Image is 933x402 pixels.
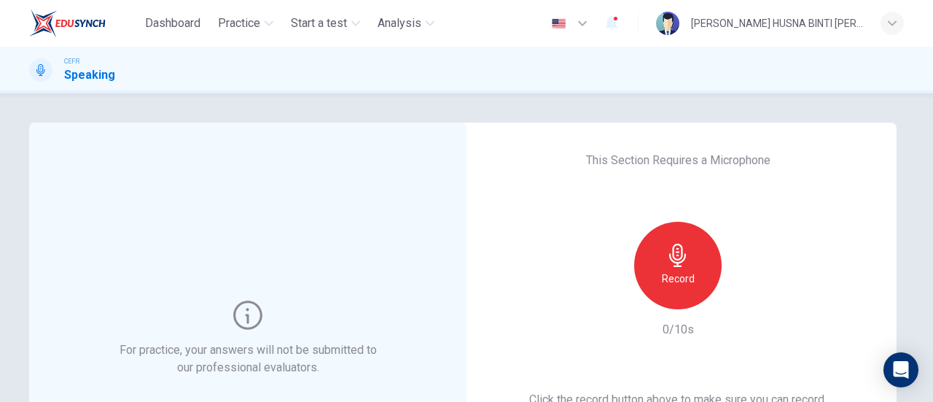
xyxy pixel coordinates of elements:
button: Analysis [372,10,440,36]
span: Practice [218,15,260,32]
span: Start a test [291,15,347,32]
h6: Record [662,270,695,287]
button: Record [634,222,722,309]
span: Dashboard [145,15,200,32]
h6: 0/10s [663,321,694,339]
button: Start a test [285,10,366,36]
img: EduSynch logo [29,9,106,38]
button: Dashboard [139,10,206,36]
h6: This Section Requires a Microphone [586,152,770,169]
h1: Speaking [64,66,115,84]
div: [PERSON_NAME] HUSNA BINTI [PERSON_NAME] [691,15,863,32]
img: Profile picture [656,12,679,35]
button: Practice [212,10,279,36]
h6: For practice, your answers will not be submitted to our professional evaluators. [117,341,380,376]
div: Open Intercom Messenger [883,352,918,387]
a: EduSynch logo [29,9,139,38]
span: CEFR [64,56,79,66]
img: en [550,18,568,29]
span: Analysis [378,15,421,32]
